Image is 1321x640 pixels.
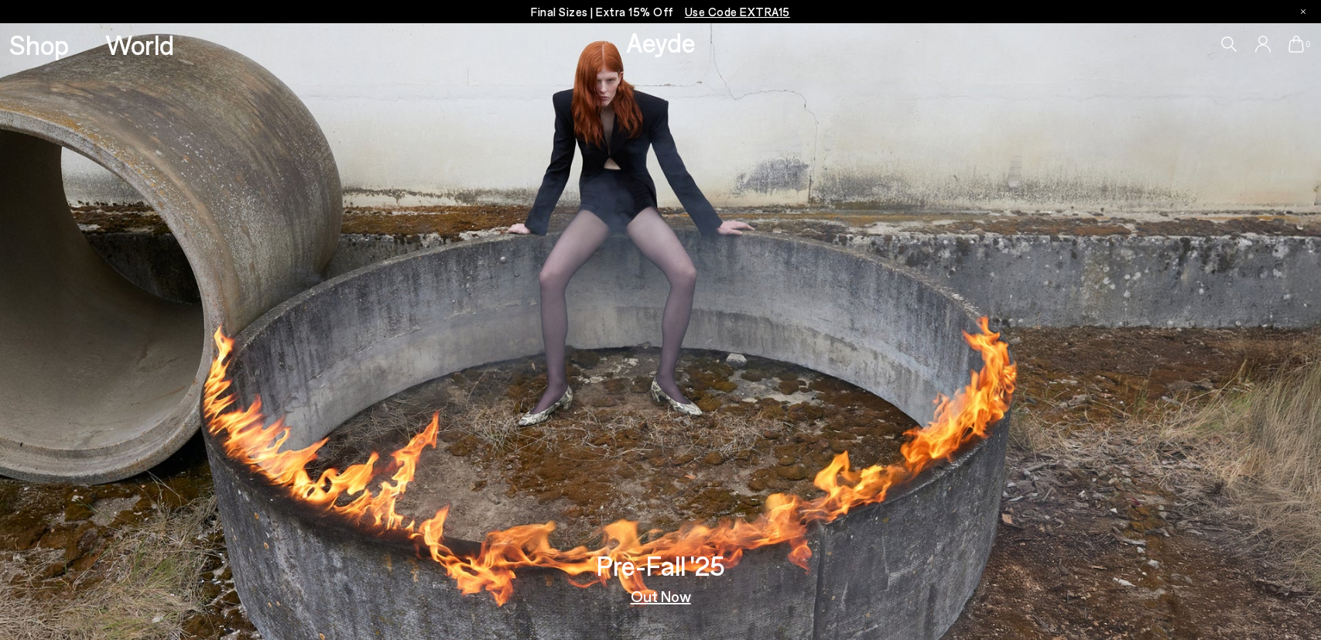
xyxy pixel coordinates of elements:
[1304,40,1312,49] span: 0
[1288,36,1304,53] a: 0
[9,31,69,58] a: Shop
[597,552,725,579] h3: Pre-Fall '25
[531,2,790,22] p: Final Sizes | Extra 15% Off
[626,26,696,58] a: Aeyde
[631,588,691,604] a: Out Now
[105,31,174,58] a: World
[685,5,790,19] span: Navigate to /collections/ss25-final-sizes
